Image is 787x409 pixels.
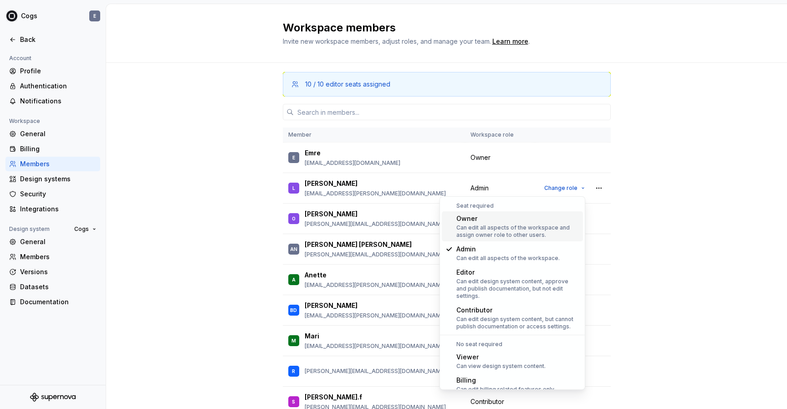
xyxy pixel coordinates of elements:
a: Versions [5,265,100,279]
div: E [93,12,96,20]
a: Design systems [5,172,100,186]
div: Integrations [20,204,97,214]
div: Security [20,189,97,199]
div: Owner [456,214,579,223]
p: [PERSON_NAME] [305,179,358,188]
div: Design system [5,224,53,235]
span: Change role [544,184,577,192]
div: M [291,336,296,345]
img: 293001da-8814-4710-858c-a22b548e5d5c.png [6,10,17,21]
th: Member [283,128,465,143]
div: Back [20,35,97,44]
div: Workspace [5,116,44,127]
div: Account [5,53,35,64]
div: Documentation [20,297,97,307]
div: Can edit design system content, but cannot publish documentation or access settings. [456,316,579,330]
p: [EMAIL_ADDRESS][PERSON_NAME][DOMAIN_NAME] [305,281,446,289]
div: Viewer [456,353,546,362]
a: Profile [5,64,100,78]
a: General [5,127,100,141]
p: [PERSON_NAME] [305,301,358,310]
button: CogsE [2,6,104,26]
div: Can edit billing related features only. [456,386,555,393]
div: Billing [456,376,555,385]
a: Billing [5,142,100,156]
span: Invite new workspace members, adjust roles, and manage your team. [283,37,491,45]
a: Learn more [492,37,528,46]
div: No seat required [442,341,583,348]
div: Profile [20,66,97,76]
p: Emre [305,148,321,158]
span: Contributor [470,397,504,406]
div: Cogs [21,11,37,20]
div: Members [20,252,97,261]
div: BD [290,306,297,315]
a: Documentation [5,295,100,309]
span: Cogs [74,225,89,233]
p: [PERSON_NAME][EMAIL_ADDRESS][DOMAIN_NAME] [305,220,446,228]
p: [PERSON_NAME][EMAIL_ADDRESS][DOMAIN_NAME] [305,368,446,375]
a: Notifications [5,94,100,108]
p: [EMAIL_ADDRESS][PERSON_NAME][DOMAIN_NAME] [305,190,446,197]
div: Contributor [456,306,579,315]
p: [PERSON_NAME] [PERSON_NAME] [305,240,412,249]
div: Can edit all aspects of the workspace and assign owner role to other users. [456,224,579,239]
button: Change role [540,182,589,194]
p: [EMAIL_ADDRESS][PERSON_NAME][DOMAIN_NAME] [305,312,446,319]
span: Owner [470,153,491,162]
div: Can edit all aspects of the workspace. [456,255,560,262]
div: R [292,367,295,376]
a: Members [5,157,100,171]
a: Authentication [5,79,100,93]
svg: Supernova Logo [30,393,76,402]
div: Seat required [442,202,583,210]
div: Can edit design system content, approve and publish documentation, but not edit settings. [456,278,579,300]
a: Datasets [5,280,100,294]
div: General [20,129,97,138]
p: [EMAIL_ADDRESS][DOMAIN_NAME] [305,159,400,167]
div: Can view design system content. [456,363,546,370]
div: O [292,214,296,223]
a: Members [5,250,100,264]
div: Members [20,159,97,169]
h2: Workspace members [283,20,600,35]
p: [PERSON_NAME][EMAIL_ADDRESS][DOMAIN_NAME] [305,251,446,258]
p: [PERSON_NAME] [305,210,358,219]
div: Billing [20,144,97,153]
div: Notifications [20,97,97,106]
span: . [491,38,530,45]
p: [EMAIL_ADDRESS][PERSON_NAME][DOMAIN_NAME] [305,343,446,350]
div: L [292,184,295,193]
div: Admin [456,245,560,254]
th: Workspace role [465,128,535,143]
div: Design systems [20,174,97,184]
p: [PERSON_NAME].f [305,393,362,402]
div: AN [290,245,297,254]
div: E [292,153,295,162]
a: Security [5,187,100,201]
div: Datasets [20,282,97,291]
span: Admin [470,184,489,193]
div: 10 / 10 editor seats assigned [305,80,390,89]
div: Suggestions [440,197,585,389]
p: Anette [305,271,327,280]
div: S [292,397,295,406]
a: Integrations [5,202,100,216]
div: General [20,237,97,246]
div: Versions [20,267,97,276]
p: Mari [305,332,319,341]
a: General [5,235,100,249]
div: Editor [456,268,579,277]
div: A [292,275,296,284]
input: Search in members... [294,104,611,120]
a: Back [5,32,100,47]
div: Authentication [20,82,97,91]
